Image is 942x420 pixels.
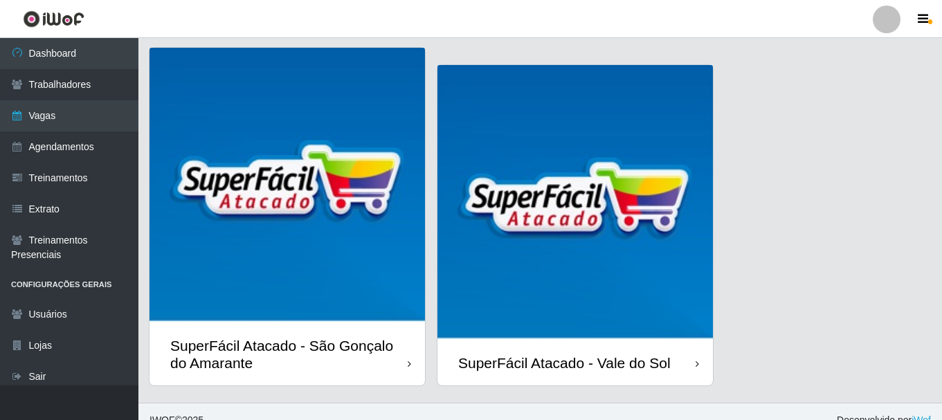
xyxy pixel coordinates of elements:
[437,65,713,385] a: SuperFácil Atacado - Vale do Sol
[150,48,425,323] img: cardImg
[458,354,671,372] div: SuperFácil Atacado - Vale do Sol
[170,337,408,372] div: SuperFácil Atacado - São Gonçalo do Amarante
[23,10,84,28] img: CoreUI Logo
[150,48,425,385] a: SuperFácil Atacado - São Gonçalo do Amarante
[437,65,713,340] img: cardImg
